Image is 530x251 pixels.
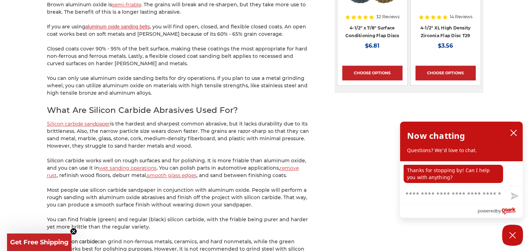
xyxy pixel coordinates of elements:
[147,172,197,178] a: smooth glass edges
[47,104,310,116] h2: What Are Silicon Carbide Abrasives Used For?
[99,165,157,171] a: wet sanding operations
[376,15,400,19] span: 32 Reviews
[502,225,523,246] button: Close Chatbox
[47,165,299,178] a: remove rust
[496,206,501,215] span: by
[365,42,379,49] span: $6.81
[400,161,523,186] div: chat
[407,147,516,154] p: Questions? We'd love to chat.
[70,228,77,235] button: Close teaser
[47,216,310,231] p: You can find friable (green) and regular (black) silicon carbide, with the friable being purer an...
[420,25,471,39] a: 4-1/2" XL High Density Zirconia Flap Disc T29
[112,1,141,8] a: semi-friable
[47,120,310,150] p: is the hardest and sharpest common abrasive, but it lacks durability due to its brittleness. Also...
[400,121,523,218] div: olark chatbox
[477,206,496,215] span: powered
[407,129,465,143] h2: Now chatting
[47,186,310,209] p: Most people use silicon carbide sandpaper in conjunction with aluminum oxide. People will perform...
[47,23,310,38] p: If you are using , you will find open, closed, and flexible closed coats. An open coat works best...
[47,1,310,16] p: Brown aluminum oxide is . The grains will break and re-sharpen, but they take more use to break. ...
[438,42,453,49] span: $3.56
[345,25,399,39] a: 4-1/2" x 7/8" Surface Conditioning Flap Discs
[342,66,402,80] a: Choose Options
[7,233,71,251] div: Get Free ShippingClose teaser
[47,121,110,127] a: Silicon carbide sandpaper
[415,66,476,80] a: Choose Options
[47,45,310,67] p: Closed coats cover 90% - 95% of the belt surface, making these coatings the most appropriate for ...
[47,157,310,179] p: Silicon carbide works well on rough surfaces and for polishing. It is more friable than aluminum ...
[10,238,69,246] span: Get Free Shipping
[404,165,503,183] p: Thanks for stopping by! Can I help you with anything?
[477,205,523,218] a: Powered by Olark
[505,188,523,204] button: Send message
[508,128,519,138] button: close chatbox
[85,24,150,29] a: aluminum oxide sanding belts
[450,15,473,19] span: 14 Reviews
[47,75,310,97] p: You can only use aluminum oxide sanding belts for dry operations. If you plan to use a metal grin...
[47,238,97,245] strong: Black silicon carbide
